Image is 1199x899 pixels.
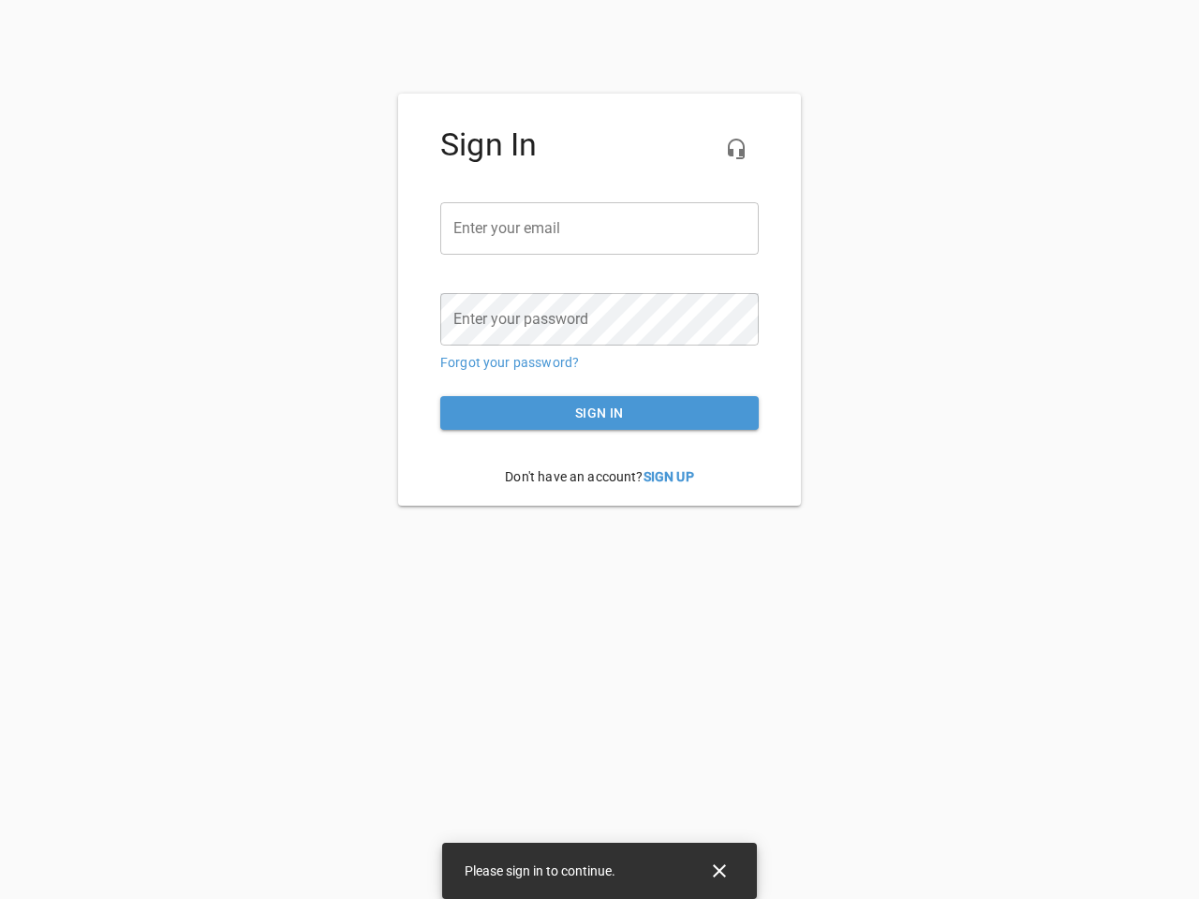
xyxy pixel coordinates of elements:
button: Sign in [440,396,759,431]
span: Please sign in to continue. [465,863,615,878]
button: Close [697,848,742,893]
span: Sign in [455,402,744,425]
button: Live Chat [714,126,759,171]
a: Sign Up [644,469,694,484]
a: Forgot your password? [440,355,579,370]
h4: Sign In [440,126,759,164]
p: Don't have an account? [440,453,759,501]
